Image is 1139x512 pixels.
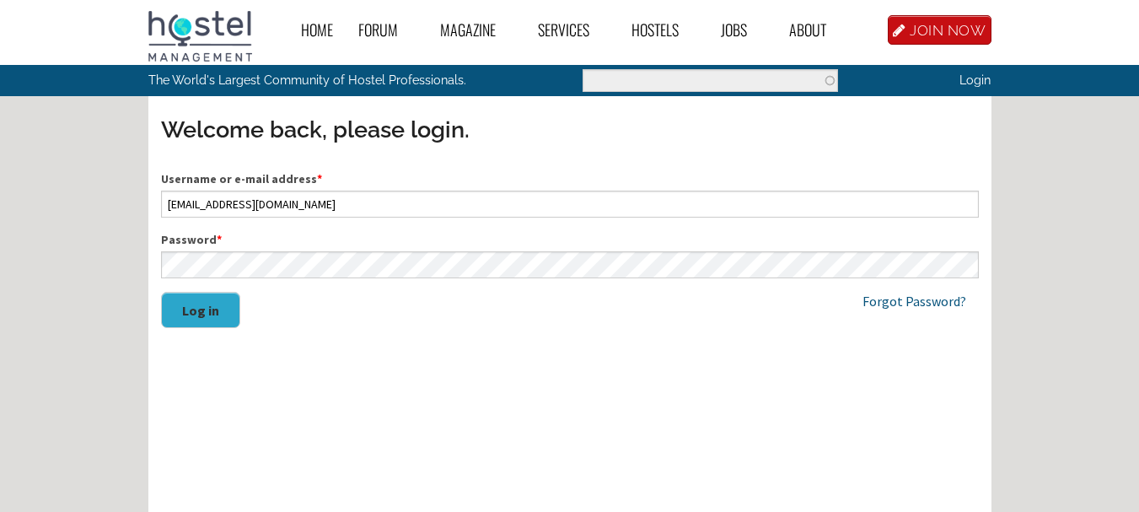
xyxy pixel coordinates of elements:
a: Login [959,73,991,87]
label: Password [161,231,979,249]
span: This field is required. [317,171,322,186]
a: Hostels [619,11,708,49]
a: Jobs [708,11,776,49]
a: About [776,11,856,49]
a: Services [525,11,619,49]
a: Forgot Password? [862,293,966,310]
button: Log in [161,292,240,328]
a: JOIN NOW [888,15,991,45]
img: Hostel Management Home [148,11,252,62]
p: The World's Largest Community of Hostel Professionals. [148,65,500,95]
input: Enter the terms you wish to search for. [583,69,838,92]
a: Home [288,11,346,49]
a: Forum [346,11,427,49]
span: This field is required. [217,232,222,247]
h3: Welcome back, please login. [161,114,979,146]
a: Magazine [427,11,525,49]
label: Username or e-mail address [161,170,979,188]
